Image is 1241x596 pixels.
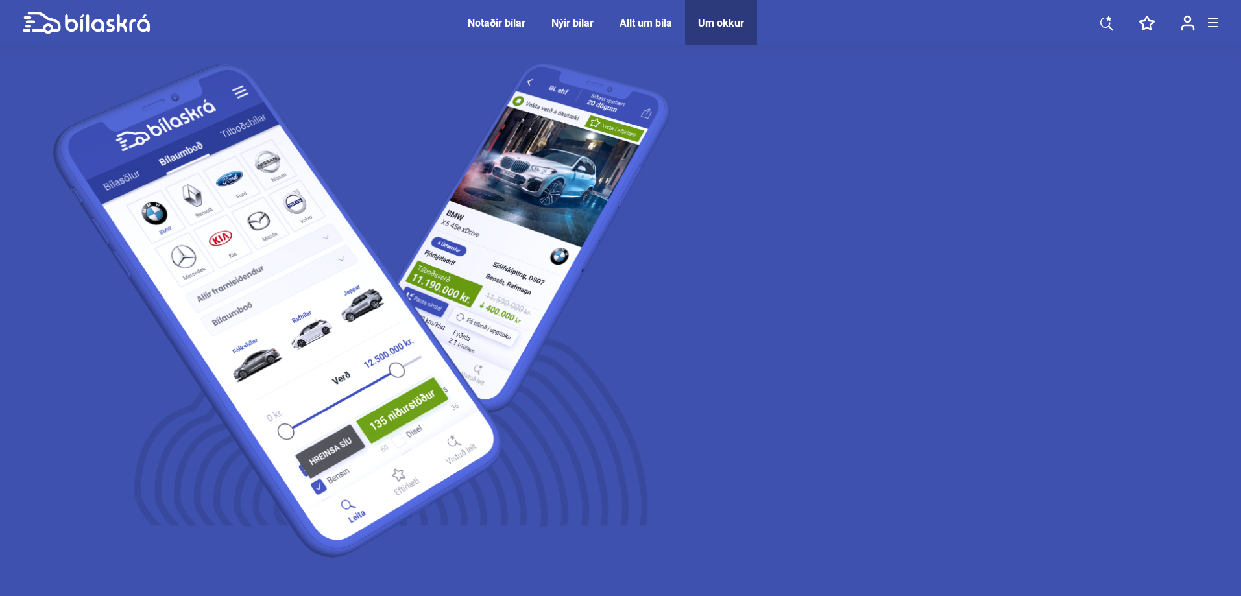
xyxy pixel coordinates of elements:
[551,17,594,29] a: Nýir bílar
[620,17,672,29] a: Allt um bíla
[1181,15,1195,31] img: user-login.svg
[698,17,744,29] a: Um okkur
[468,17,525,29] a: Notaðir bílar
